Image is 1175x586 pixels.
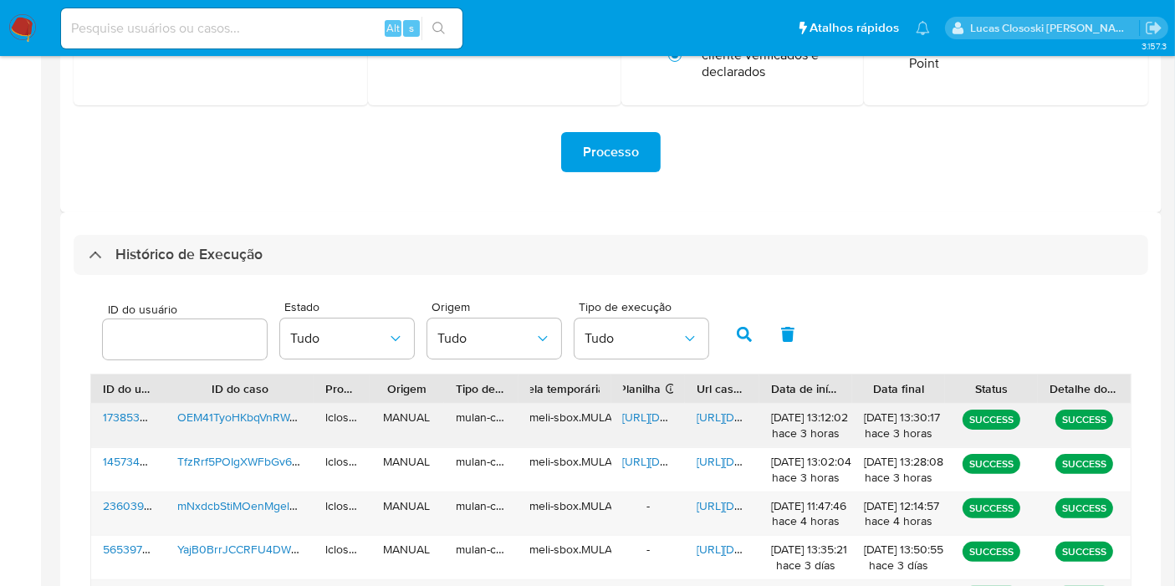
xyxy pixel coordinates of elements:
input: Pesquise usuários ou casos... [61,18,462,39]
p: lucas.clososki@mercadolivre.com [971,20,1140,36]
button: search-icon [421,17,456,40]
span: s [409,20,414,36]
a: Notificações [916,21,930,35]
span: Alt [386,20,400,36]
a: Sair [1145,19,1162,37]
span: 3.157.3 [1142,39,1167,53]
span: Atalhos rápidos [810,19,899,37]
